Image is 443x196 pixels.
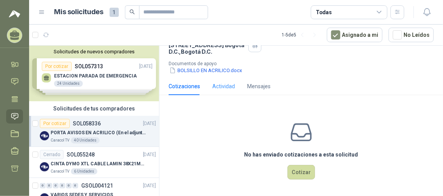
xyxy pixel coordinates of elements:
div: Solicitudes de tus compradores [29,101,159,116]
div: 0 [40,183,46,188]
img: Company Logo [40,162,49,171]
p: Caracol TV [51,168,69,175]
img: Logo peakr [9,9,20,18]
a: Por cotizarSOL058336[DATE] Company LogoPORTA AVISOS EN ACRILICO (En el adjunto mas informacion)Ca... [29,116,159,147]
p: GSOL004121 [81,183,113,188]
button: BOLSILLO EN ACRILICO.docx [169,66,243,74]
div: 6 Unidades [71,168,97,175]
p: CINTA DYMO XTL CABLE LAMIN 38X21MMBLANCO [51,160,146,168]
p: [DATE] [143,182,156,189]
div: 0 [59,183,65,188]
div: Por cotizar [40,119,70,128]
div: Todas [316,8,332,16]
div: Solicitudes de nuevos compradoresPor cotizarSOL057313[DATE] ESTACION PARADA DE EMERGENCIA24 Unida... [29,46,159,101]
p: Documentos de apoyo [169,61,440,66]
div: 0 [46,183,52,188]
span: 1 [110,8,119,17]
h3: No has enviado cotizaciones a esta solicitud [244,150,358,159]
img: Company Logo [40,131,49,140]
span: search [130,9,135,15]
button: Solicitudes de nuevos compradores [32,49,156,54]
a: CerradoSOL055248[DATE] Company LogoCINTA DYMO XTL CABLE LAMIN 38X21MMBLANCOCaracol TV6 Unidades [29,147,159,178]
div: Cotizaciones [169,82,200,91]
div: 0 [72,183,78,188]
button: No Leídos [389,28,434,42]
button: Cotizar [287,165,315,180]
div: 40 Unidades [71,137,100,143]
p: [DATE] [143,120,156,127]
div: Actividad [212,82,235,91]
div: 0 [53,183,59,188]
div: 0 [66,183,72,188]
div: Cerrado [40,150,64,159]
div: Mensajes [247,82,271,91]
p: SOL055248 [67,152,95,157]
div: 1 - 5 de 5 [282,29,321,41]
p: SOL058336 [73,121,101,126]
button: Asignado a mi [327,28,382,42]
h1: Mis solicitudes [54,7,103,18]
p: [STREET_ADDRESS] Bogotá D.C. , Bogotá D.C. [169,42,245,55]
p: [DATE] [143,151,156,158]
p: Caracol TV [51,137,69,143]
p: PORTA AVISOS EN ACRILICO (En el adjunto mas informacion) [51,129,146,137]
